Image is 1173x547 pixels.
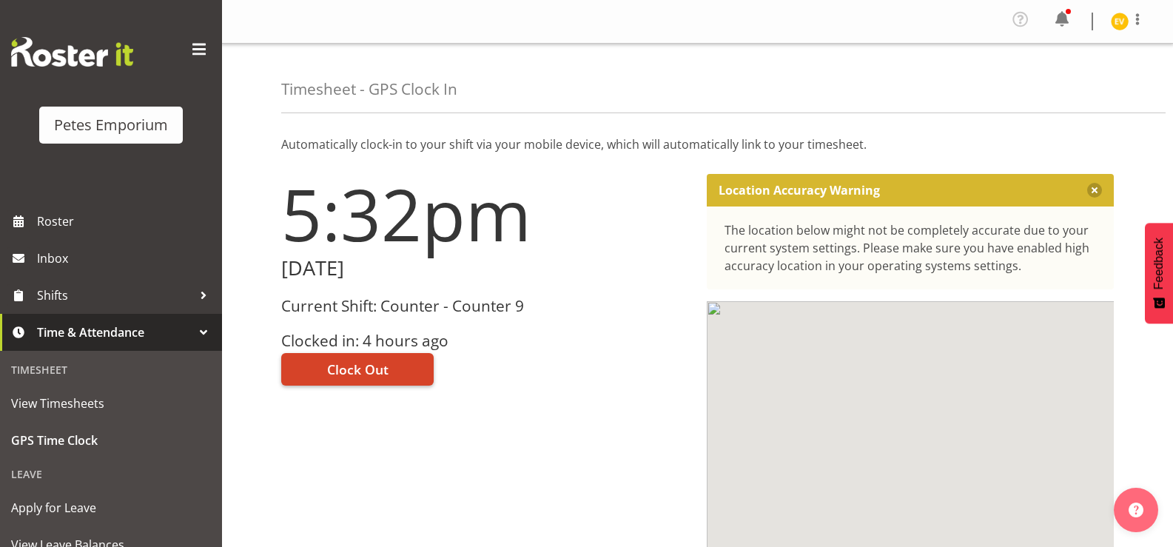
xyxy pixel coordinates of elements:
h2: [DATE] [281,257,689,280]
h4: Timesheet - GPS Clock In [281,81,457,98]
span: Roster [37,210,215,232]
img: Rosterit website logo [11,37,133,67]
span: Apply for Leave [11,497,211,519]
div: Leave [4,459,218,489]
img: help-xxl-2.png [1129,503,1143,517]
a: Apply for Leave [4,489,218,526]
h3: Clocked in: 4 hours ago [281,332,689,349]
span: Inbox [37,247,215,269]
button: Close message [1087,183,1102,198]
img: eva-vailini10223.jpg [1111,13,1129,30]
div: Petes Emporium [54,114,168,136]
button: Feedback - Show survey [1145,223,1173,323]
a: GPS Time Clock [4,422,218,459]
h3: Current Shift: Counter - Counter 9 [281,298,689,315]
span: GPS Time Clock [11,429,211,452]
p: Location Accuracy Warning [719,183,880,198]
h1: 5:32pm [281,174,689,254]
p: Automatically clock-in to your shift via your mobile device, which will automatically link to you... [281,135,1114,153]
div: The location below might not be completely accurate due to your current system settings. Please m... [725,221,1097,275]
span: Time & Attendance [37,321,192,343]
span: Clock Out [327,360,389,379]
span: Feedback [1152,238,1166,289]
span: Shifts [37,284,192,306]
button: Clock Out [281,353,434,386]
span: View Timesheets [11,392,211,415]
a: View Timesheets [4,385,218,422]
div: Timesheet [4,355,218,385]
